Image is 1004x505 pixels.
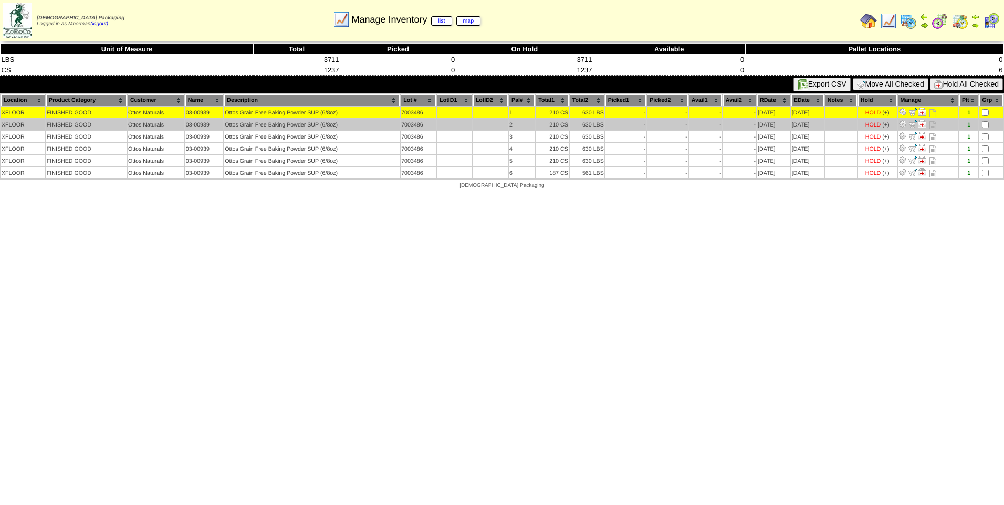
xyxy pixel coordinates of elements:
td: 7003486 [401,167,436,178]
td: 4 [509,143,535,154]
img: line_graph.gif [333,11,350,28]
td: - [723,143,756,154]
th: Pallet Locations [745,44,1003,55]
span: [DEMOGRAPHIC_DATA] Packaging [37,15,124,21]
th: Product Category [46,94,127,106]
img: Adjust [898,108,907,116]
img: Move [908,120,917,128]
th: Picked1 [605,94,646,106]
td: 7003486 [401,119,436,130]
a: map [456,16,481,26]
img: Move [908,156,917,164]
td: CS [1,65,254,76]
div: 1 [960,134,978,140]
button: Hold All Checked [930,78,1003,90]
td: Ottos Naturals [128,107,184,118]
td: 7003486 [401,107,436,118]
span: Manage Inventory [351,14,480,25]
td: - [647,131,687,142]
th: Picked [340,44,456,55]
td: Ottos Grain Free Baking Powder SUP (6/8oz) [224,155,400,166]
th: On Hold [456,44,593,55]
td: - [605,107,646,118]
div: 1 [960,122,978,128]
td: 210 CS [536,131,569,142]
div: HOLD [865,134,881,140]
td: 630 LBS [570,119,604,130]
th: Pal# [509,94,535,106]
td: 0 [745,55,1003,65]
th: Avail1 [689,94,722,106]
div: HOLD [865,158,881,164]
td: 6 [745,65,1003,76]
td: 6 [509,167,535,178]
img: calendarcustomer.gif [983,13,1000,29]
th: Hold [858,94,897,106]
td: - [723,131,756,142]
img: arrowright.gif [971,21,980,29]
th: Description [224,94,400,106]
td: FINISHED GOOD [46,143,127,154]
img: zoroco-logo-small.webp [3,3,32,38]
td: FINISHED GOOD [46,107,127,118]
td: 1 [509,107,535,118]
th: Available [593,44,745,55]
td: 7003486 [401,131,436,142]
td: 7003486 [401,143,436,154]
img: Manage Hold [918,168,926,176]
td: XFLOOR [1,143,45,154]
td: 03-00939 [185,167,223,178]
td: [DATE] [791,107,824,118]
td: XFLOOR [1,107,45,118]
img: cart.gif [857,80,865,89]
td: 187 CS [536,167,569,178]
td: Ottos Naturals [128,167,184,178]
th: Total2 [570,94,604,106]
td: - [605,143,646,154]
td: 3711 [456,55,593,65]
td: [DATE] [791,119,824,130]
td: XFLOOR [1,131,45,142]
td: - [647,167,687,178]
i: Note [929,157,936,165]
i: Note [929,109,936,117]
th: Name [185,94,223,106]
button: Export CSV [793,78,851,91]
div: (+) [882,110,889,116]
th: Lot # [401,94,436,106]
td: Ottos Naturals [128,131,184,142]
img: arrowleft.gif [920,13,928,21]
td: 0 [340,55,456,65]
img: Move [908,108,917,116]
td: Ottos Naturals [128,119,184,130]
td: - [605,155,646,166]
td: 210 CS [536,155,569,166]
td: 03-00939 [185,155,223,166]
td: - [689,155,722,166]
div: 1 [960,146,978,152]
img: Adjust [898,120,907,128]
img: Adjust [898,156,907,164]
td: - [647,143,687,154]
td: 1237 [254,65,340,76]
div: HOLD [865,170,881,176]
td: XFLOOR [1,119,45,130]
div: (+) [882,158,889,164]
span: Logged in as Mnorman [37,15,124,27]
td: 630 LBS [570,131,604,142]
td: [DATE] [757,119,790,130]
td: - [647,155,687,166]
td: - [723,167,756,178]
td: LBS [1,55,254,65]
td: 0 [340,65,456,76]
img: arrowleft.gif [971,13,980,21]
td: 03-00939 [185,107,223,118]
td: [DATE] [791,155,824,166]
td: [DATE] [757,131,790,142]
th: Location [1,94,45,106]
td: 03-00939 [185,143,223,154]
td: 03-00939 [185,131,223,142]
img: Move [908,168,917,176]
td: XFLOOR [1,155,45,166]
td: [DATE] [757,143,790,154]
